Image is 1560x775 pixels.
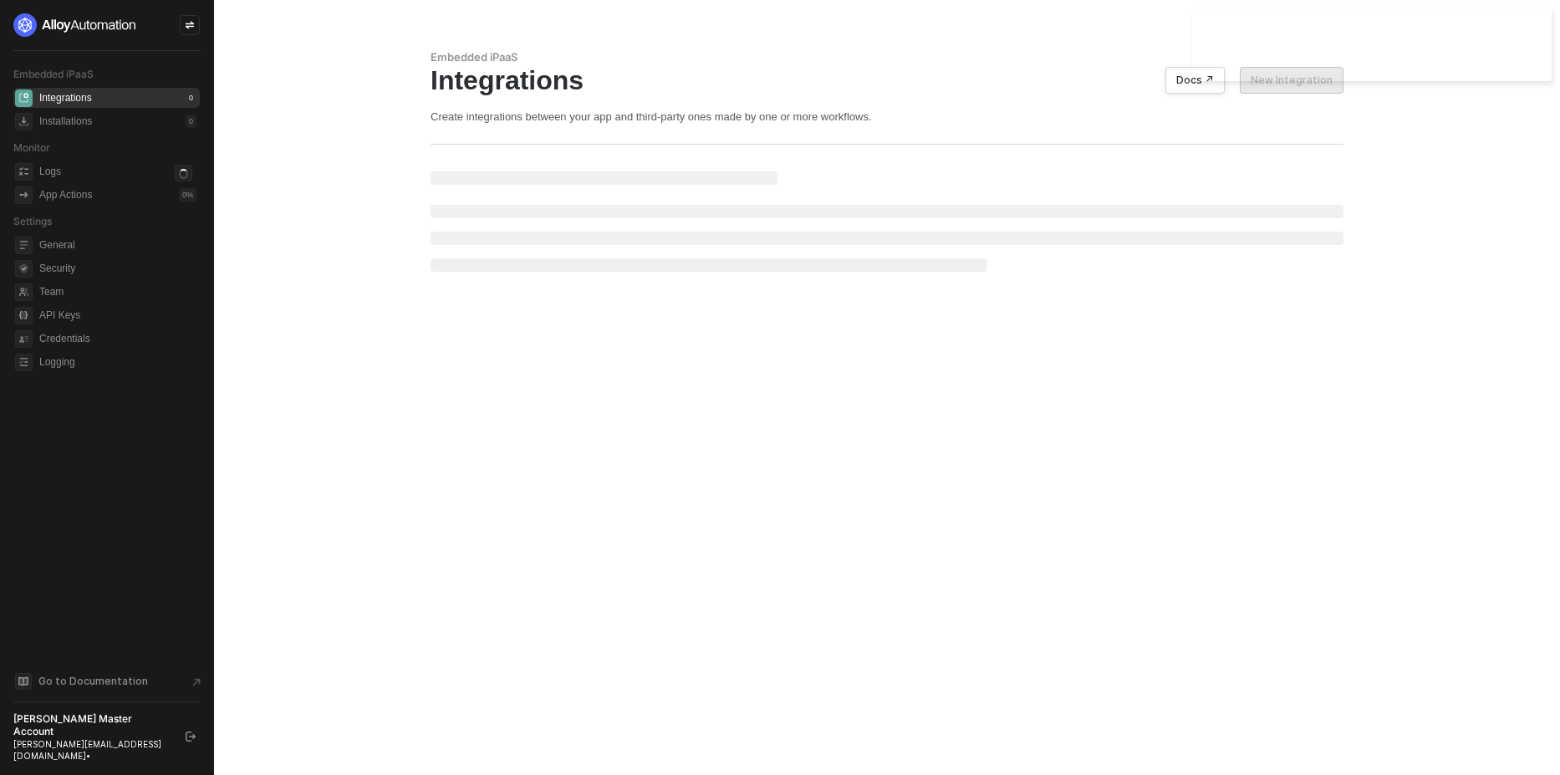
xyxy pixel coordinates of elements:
span: team [15,283,33,301]
div: Integrations [431,64,1343,96]
span: Security [39,258,196,278]
span: document-arrow [188,674,205,691]
span: Go to Documentation [38,674,148,688]
span: documentation [15,673,32,690]
img: logo [13,13,137,37]
div: Create integrations between your app and third-party ones made by one or more workflows. [431,110,1343,124]
div: App Actions [39,188,92,202]
span: icon-app-actions [15,186,33,204]
div: Embedded iPaaS [431,50,1343,64]
div: Docs ↗ [1176,74,1214,87]
span: Monitor [13,141,50,154]
span: security [15,260,33,278]
span: Embedded iPaaS [13,68,94,80]
div: [PERSON_NAME] Master Account [13,712,171,738]
span: credentials [15,330,33,348]
span: API Keys [39,305,196,325]
span: logout [186,732,196,742]
span: General [39,235,196,255]
div: 0 [186,115,196,128]
button: Docs ↗ [1165,67,1225,94]
span: icon-swap [185,20,195,30]
span: logging [15,354,33,371]
span: integrations [15,89,33,107]
span: installations [15,113,33,130]
a: logo [13,13,200,37]
span: icon-logs [15,163,33,181]
span: Team [39,282,196,302]
span: api-key [15,307,33,324]
a: Knowledge Base [13,671,201,691]
div: [PERSON_NAME][EMAIL_ADDRESS][DOMAIN_NAME] • [13,738,171,762]
span: general [15,237,33,254]
div: Installations [39,115,92,129]
div: 0 % [179,188,196,201]
span: Credentials [39,329,196,349]
span: icon-loader [175,165,192,182]
div: 0 [186,91,196,105]
span: Settings [13,215,52,227]
div: Integrations [39,91,92,105]
span: Logging [39,352,196,372]
div: Logs [39,165,61,179]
